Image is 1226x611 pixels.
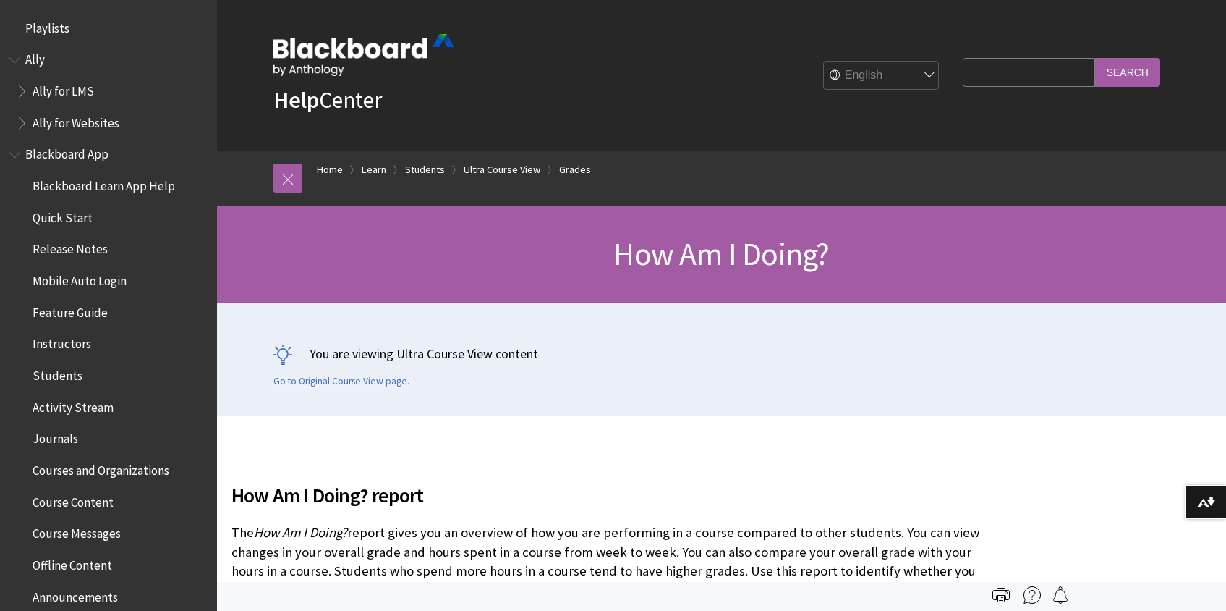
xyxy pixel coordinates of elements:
[33,174,175,193] span: Blackboard Learn App Help
[33,206,93,225] span: Quick Start
[33,237,108,257] span: Release Notes
[9,48,208,135] nav: Book outline for Anthology Ally Help
[33,522,121,542] span: Course Messages
[231,523,997,599] p: The report gives you an overview of how you are performing in a course compared to other students...
[33,79,94,98] span: Ally for LMS
[25,48,45,67] span: Ally
[273,85,382,114] a: HelpCenter
[1095,58,1160,86] input: Search
[1023,586,1041,604] img: More help
[559,161,591,179] a: Grades
[1052,586,1069,604] img: Follow this page
[273,34,454,76] img: Blackboard by Anthology
[33,269,127,288] span: Mobile Auto Login
[33,300,108,320] span: Feature Guide
[464,161,540,179] a: Ultra Course View
[273,85,319,114] strong: Help
[33,111,119,130] span: Ally for Websites
[273,345,1170,363] p: You are viewing Ultra Course View content
[273,375,409,388] a: Go to Original Course View page.
[33,332,91,352] span: Instructors
[317,161,343,179] a: Home
[33,363,82,383] span: Students
[824,62,940,90] select: Site Language Selector
[231,480,997,510] span: How Am I Doing? report
[33,395,114,415] span: Activity Stream
[33,585,118,604] span: Announcements
[33,427,78,447] span: Journals
[33,553,112,573] span: Offline Content
[25,16,69,35] span: Playlists
[25,143,108,162] span: Blackboard App
[362,161,386,179] a: Learn
[992,586,1010,604] img: Print
[613,234,829,274] span: How Am I Doing?
[9,16,208,41] nav: Book outline for Playlists
[33,490,114,510] span: Course Content
[254,524,347,541] span: How Am I Doing?
[405,161,445,179] a: Students
[33,458,169,478] span: Courses and Organizations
